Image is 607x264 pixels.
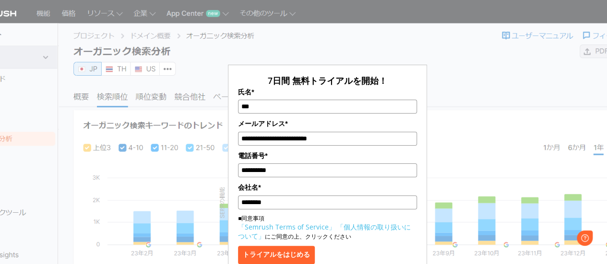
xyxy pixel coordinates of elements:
label: メールアドレス* [238,118,417,129]
p: ■同意事項 にご同意の上、クリックください [238,214,417,241]
iframe: Help widget launcher [522,227,596,253]
a: 「Semrush Terms of Service」 [238,222,335,231]
label: 電話番号* [238,150,417,161]
span: 7日間 無料トライアルを開始！ [268,75,387,86]
a: 「個人情報の取り扱いについて」 [238,222,411,241]
button: トライアルをはじめる [238,246,315,264]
